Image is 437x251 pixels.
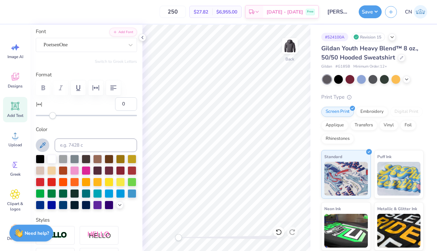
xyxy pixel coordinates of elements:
[36,28,46,35] label: Font
[377,162,421,196] img: Puff Ink
[377,214,421,248] img: Metallic & Glitter Ink
[324,162,368,196] img: Standard
[8,83,23,89] span: Designs
[87,231,111,240] img: Shadow
[109,28,137,36] button: Add Font
[194,8,208,16] span: $27.82
[379,120,398,130] div: Vinyl
[10,172,21,177] span: Greek
[400,120,416,130] div: Foil
[285,56,294,62] div: Back
[377,205,417,212] span: Metallic & Glitter Ink
[321,107,354,117] div: Screen Print
[321,44,418,61] span: Gildan Youth Heavy Blend™ 8 oz., 50/50 Hooded Sweatshirt
[335,64,350,70] span: # G185B
[8,142,22,148] span: Upload
[324,214,368,248] img: Neon Ink
[36,71,137,79] label: Format
[321,134,354,144] div: Rhinestones
[324,153,342,160] span: Standard
[390,107,423,117] div: Digital Print
[7,236,23,241] span: Decorate
[350,120,377,130] div: Transfers
[283,39,297,53] img: Back
[160,6,186,18] input: – –
[359,5,382,18] button: Save
[175,234,182,241] div: Accessibility label
[267,8,303,16] span: [DATE] - [DATE]
[36,126,137,133] label: Color
[216,8,237,16] span: $6,955.00
[352,33,385,41] div: Revision 15
[25,230,49,236] strong: Need help?
[4,201,26,212] span: Clipart & logos
[321,64,332,70] span: Gildan
[321,120,348,130] div: Applique
[55,139,137,152] input: e.g. 7428 c
[322,5,355,19] input: Untitled Design
[377,153,391,160] span: Puff Ink
[414,5,427,19] img: Calleia Neal
[321,33,348,41] div: # 524100A
[321,93,424,101] div: Print Type
[36,216,50,224] label: Styles
[353,64,387,70] span: Minimum Order: 12 +
[324,205,341,212] span: Neon Ink
[402,5,430,19] a: CN
[356,107,388,117] div: Embroidery
[307,9,313,14] span: Free
[7,54,23,59] span: Image AI
[95,59,137,64] button: Switch to Greek Letters
[49,112,56,119] div: Accessibility label
[44,231,67,239] img: Stroke
[7,113,23,118] span: Add Text
[405,8,412,16] span: CN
